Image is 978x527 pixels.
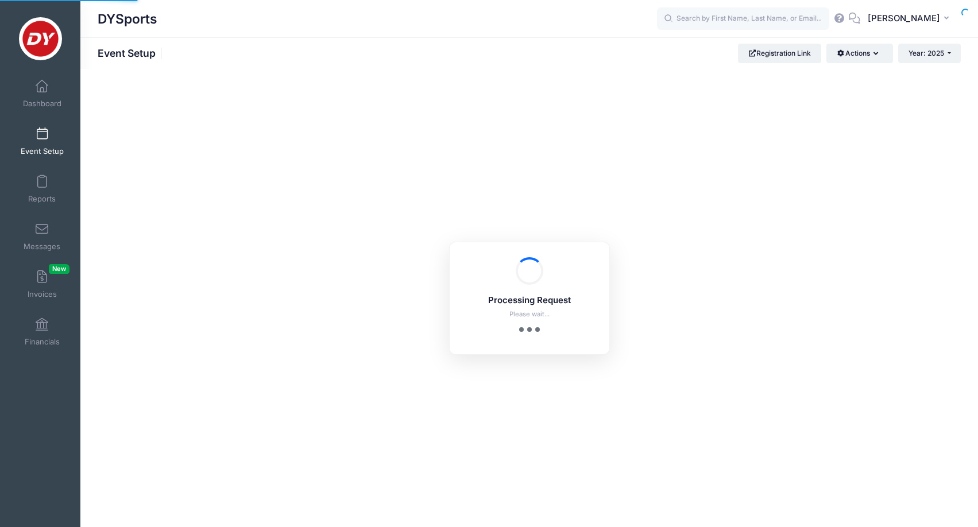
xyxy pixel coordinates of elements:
[49,264,69,274] span: New
[465,296,594,306] h5: Processing Request
[98,47,165,59] h1: Event Setup
[19,17,62,60] img: DYSports
[15,216,69,257] a: Messages
[909,49,944,57] span: Year: 2025
[868,12,940,25] span: [PERSON_NAME]
[15,264,69,304] a: InvoicesNew
[23,99,61,108] span: Dashboard
[898,44,961,63] button: Year: 2025
[28,289,57,299] span: Invoices
[98,6,157,32] h1: DYSports
[15,312,69,352] a: Financials
[24,242,60,251] span: Messages
[15,121,69,161] a: Event Setup
[826,44,892,63] button: Actions
[860,6,961,32] button: [PERSON_NAME]
[25,337,60,347] span: Financials
[465,309,594,319] p: Please wait...
[21,146,64,156] span: Event Setup
[15,73,69,114] a: Dashboard
[28,194,56,204] span: Reports
[738,44,821,63] a: Registration Link
[657,7,829,30] input: Search by First Name, Last Name, or Email...
[15,169,69,209] a: Reports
